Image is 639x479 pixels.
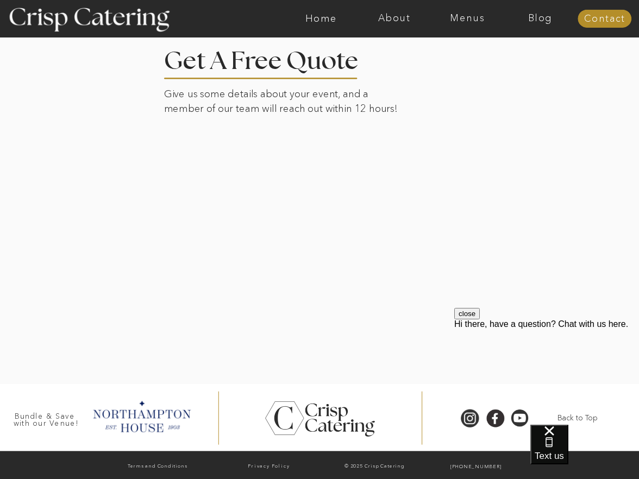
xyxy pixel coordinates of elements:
a: Contact [578,14,631,24]
a: Menus [431,14,504,24]
a: Privacy Policy [215,461,323,472]
p: Give us some details about your event, and a member of our team will reach out within 12 hours! [164,87,405,118]
a: About [358,14,431,24]
a: Blog [504,14,577,24]
a: Home [285,14,358,24]
iframe: podium webchat widget bubble [530,425,639,479]
a: Terms and Conditions [103,461,211,472]
h3: Bundle & Save with our Venue! [10,412,83,423]
iframe: podium webchat widget prompt [454,308,639,438]
h2: Get A Free Quote [164,49,391,68]
a: [PHONE_NUMBER] [427,462,524,472]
